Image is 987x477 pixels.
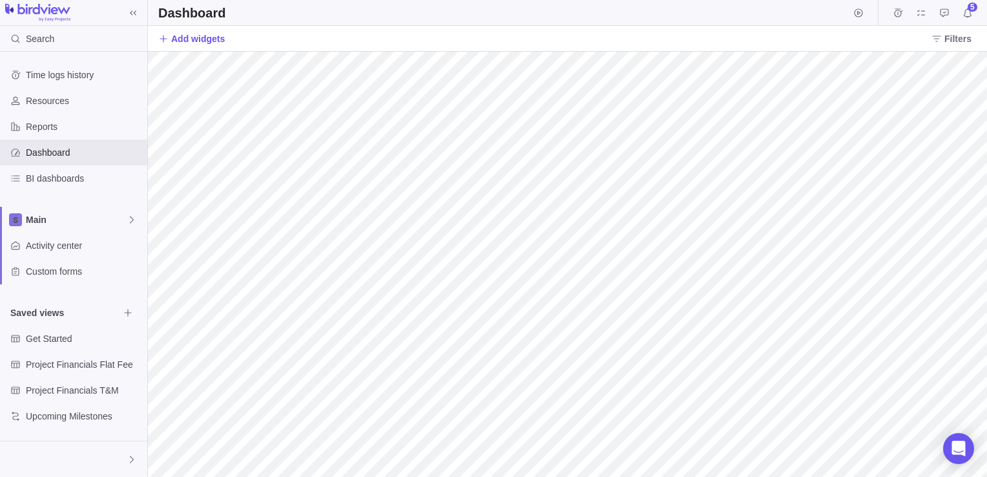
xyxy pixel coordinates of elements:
[959,4,977,22] span: Notifications
[26,94,142,107] span: Resources
[26,32,54,45] span: Search
[943,433,974,464] div: Open Intercom Messenger
[26,239,142,252] span: Activity center
[158,30,225,48] span: Add widgets
[26,69,142,81] span: Time logs history
[26,265,142,278] span: Custom forms
[912,10,930,20] a: My assignments
[912,4,930,22] span: My assignments
[944,32,971,45] span: Filters
[158,4,225,22] h2: Dashboard
[26,213,127,226] span: Main
[26,410,142,423] span: Upcoming Milestones
[935,4,953,22] span: Approval requests
[26,384,142,397] span: Project Financials T&M
[119,304,137,322] span: Browse views
[935,10,953,20] a: Approval requests
[26,358,142,371] span: Project Financials Flat Fee
[26,332,142,345] span: Get Started
[849,4,868,22] span: Start timer
[26,172,142,185] span: BI dashboards
[26,146,142,159] span: Dashboard
[926,30,977,48] span: Filters
[959,10,977,20] a: Notifications
[889,10,907,20] a: Time logs
[889,4,907,22] span: Time logs
[8,452,23,467] div: Hafiz Shahid
[10,306,119,319] span: Saved views
[26,120,142,133] span: Reports
[5,4,70,22] img: logo
[171,32,225,45] span: Add widgets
